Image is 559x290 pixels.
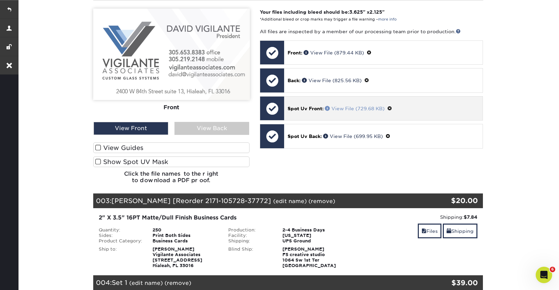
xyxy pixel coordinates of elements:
span: 3.625 [349,9,363,15]
a: (remove) [165,280,191,286]
small: *Additional bleed or crop marks may trigger a file warning – [260,17,397,22]
span: 6 [550,267,555,272]
a: View File (825.56 KB) [302,78,362,83]
label: View Guides [93,142,250,153]
a: View File (699.95 KB) [323,134,383,139]
span: files [422,228,426,234]
div: Product Category: [94,238,148,244]
div: 250 [147,227,223,233]
span: [PERSON_NAME] [Reorder 2171-105728-37772] [111,197,271,204]
strong: [PERSON_NAME] F5 creative studio 1064 Sw 1st Ter [GEOGRAPHIC_DATA] [282,247,336,268]
span: Back: [288,78,301,83]
iframe: Intercom live chat [536,267,552,283]
div: View Front [94,122,168,135]
label: Show Spot UV Mask [93,156,250,167]
div: 2" X 3.5" 16PT Matte/Dull Finish Business Cards [99,214,348,222]
div: Print Both Sides [147,233,223,238]
span: Spot Uv Front: [288,106,324,111]
div: 2-4 Business Days [277,227,353,233]
div: Shipping: [223,238,277,244]
a: more info [378,17,397,22]
div: Ship to: [94,247,148,268]
div: Sides: [94,233,148,238]
div: Quantity: [94,227,148,233]
p: All files are inspected by a member of our processing team prior to production. [260,28,483,35]
span: shipping [447,228,451,234]
div: Shipping: [358,214,478,220]
div: [US_STATE] [277,233,353,238]
strong: Your files including bleed should be: " x " [260,9,385,15]
a: (remove) [308,198,335,204]
div: 003: [93,193,418,209]
div: Blind Ship: [223,247,277,268]
div: Facility: [223,233,277,238]
a: View File (879.44 KB) [304,50,364,55]
h6: Click the file names to the right to download a PDF proof. [93,171,250,189]
strong: [PERSON_NAME] Vigilante Associates [STREET_ADDRESS] Hialeah, FL 33016 [153,247,202,268]
span: Front: [288,50,302,55]
div: UPS Ground [277,238,353,244]
a: (edit name) [129,280,163,286]
div: $39.00 [418,278,478,288]
a: Files [418,224,441,238]
span: Spot Uv Back: [288,134,322,139]
a: Shipping [443,224,477,238]
span: Set 1 [112,279,127,286]
div: $20.00 [418,196,478,206]
div: Front [93,100,250,115]
a: View File (729.68 KB) [325,106,385,111]
div: Production: [223,227,277,233]
div: Business Cards [147,238,223,244]
div: View Back [174,122,249,135]
strong: $7.84 [464,214,477,220]
span: 2.125 [369,9,382,15]
a: (edit name) [273,198,307,204]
